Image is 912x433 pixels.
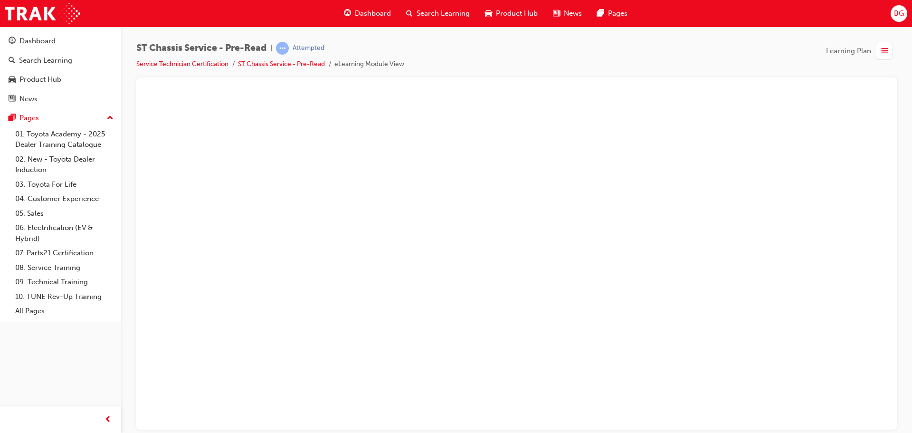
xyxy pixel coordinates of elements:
a: 04. Customer Experience [11,192,117,206]
button: Learning Plan [826,42,897,60]
span: car-icon [485,8,492,19]
a: All Pages [11,304,117,318]
a: Dashboard [4,32,117,50]
span: Dashboard [355,8,391,19]
a: 06. Electrification (EV & Hybrid) [11,221,117,246]
span: learningRecordVerb_ATTEMPT-icon [276,42,289,55]
a: 03. Toyota For Life [11,177,117,192]
a: pages-iconPages [589,4,635,23]
div: Search Learning [19,55,72,66]
li: eLearning Module View [334,59,404,70]
a: Product Hub [4,71,117,88]
span: search-icon [9,57,15,65]
a: 01. Toyota Academy - 2025 Dealer Training Catalogue [11,127,117,152]
span: up-icon [107,112,114,125]
span: car-icon [9,76,16,84]
a: news-iconNews [545,4,589,23]
a: 02. New - Toyota Dealer Induction [11,152,117,177]
span: prev-icon [104,414,112,426]
span: search-icon [406,8,413,19]
div: News [19,94,38,105]
img: Trak [5,3,80,24]
a: 10. TUNE Rev-Up Training [11,289,117,304]
span: Search Learning [417,8,470,19]
a: ST Chassis Service - Pre-Read [238,60,325,68]
span: guage-icon [344,8,351,19]
span: Learning Plan [826,46,871,57]
button: Pages [4,109,117,127]
div: Product Hub [19,74,61,85]
span: guage-icon [9,37,16,46]
span: BG [894,8,904,19]
span: Product Hub [496,8,538,19]
span: pages-icon [9,114,16,123]
a: 08. Service Training [11,260,117,275]
div: Dashboard [19,36,56,47]
button: DashboardSearch LearningProduct HubNews [4,30,117,109]
a: 05. Sales [11,206,117,221]
a: Search Learning [4,52,117,69]
a: guage-iconDashboard [336,4,399,23]
a: 09. Technical Training [11,275,117,289]
a: car-iconProduct Hub [477,4,545,23]
span: news-icon [9,95,16,104]
button: BG [891,5,907,22]
a: search-iconSearch Learning [399,4,477,23]
a: News [4,90,117,108]
span: ST Chassis Service - Pre-Read [136,43,266,54]
div: Pages [19,113,39,124]
span: list-icon [881,45,888,57]
span: news-icon [553,8,560,19]
a: 07. Parts21 Certification [11,246,117,260]
div: Attempted [293,44,324,53]
span: Pages [608,8,627,19]
a: Service Technician Certification [136,60,228,68]
span: | [270,43,272,54]
span: pages-icon [597,8,604,19]
span: News [564,8,582,19]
